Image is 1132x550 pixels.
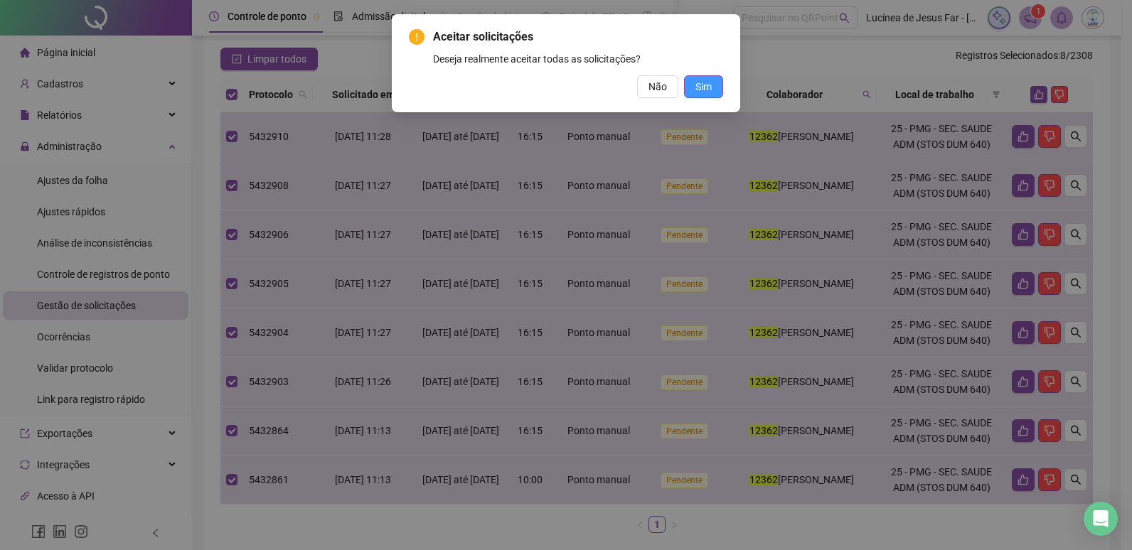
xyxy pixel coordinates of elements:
[433,28,723,45] span: Aceitar solicitações
[1084,502,1118,536] div: Open Intercom Messenger
[648,79,667,95] span: Não
[433,51,723,67] div: Deseja realmente aceitar todas as solicitações?
[695,79,712,95] span: Sim
[684,75,723,98] button: Sim
[637,75,678,98] button: Não
[409,29,424,45] span: exclamation-circle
